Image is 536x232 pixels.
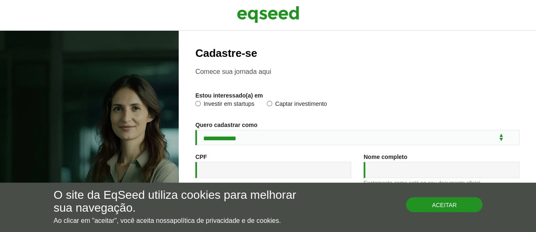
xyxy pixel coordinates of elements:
[195,68,519,76] p: Comece sua jornada aqui
[406,197,482,212] button: Aceitar
[364,180,519,186] div: Exatamente como está no seu documento oficial
[195,93,263,98] label: Estou interessado(a) em
[267,101,327,109] label: Captar investimento
[195,122,257,128] label: Quero cadastrar como
[54,189,311,215] h5: O site da EqSeed utiliza cookies para melhorar sua navegação.
[237,4,299,25] img: EqSeed Logo
[174,217,279,224] a: política de privacidade e de cookies
[267,101,272,106] input: Captar investimento
[195,47,519,59] h2: Cadastre-se
[195,154,207,160] label: CPF
[364,154,407,160] label: Nome completo
[195,101,201,106] input: Investir em startups
[195,101,254,109] label: Investir em startups
[54,217,311,225] p: Ao clicar em "aceitar", você aceita nossa .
